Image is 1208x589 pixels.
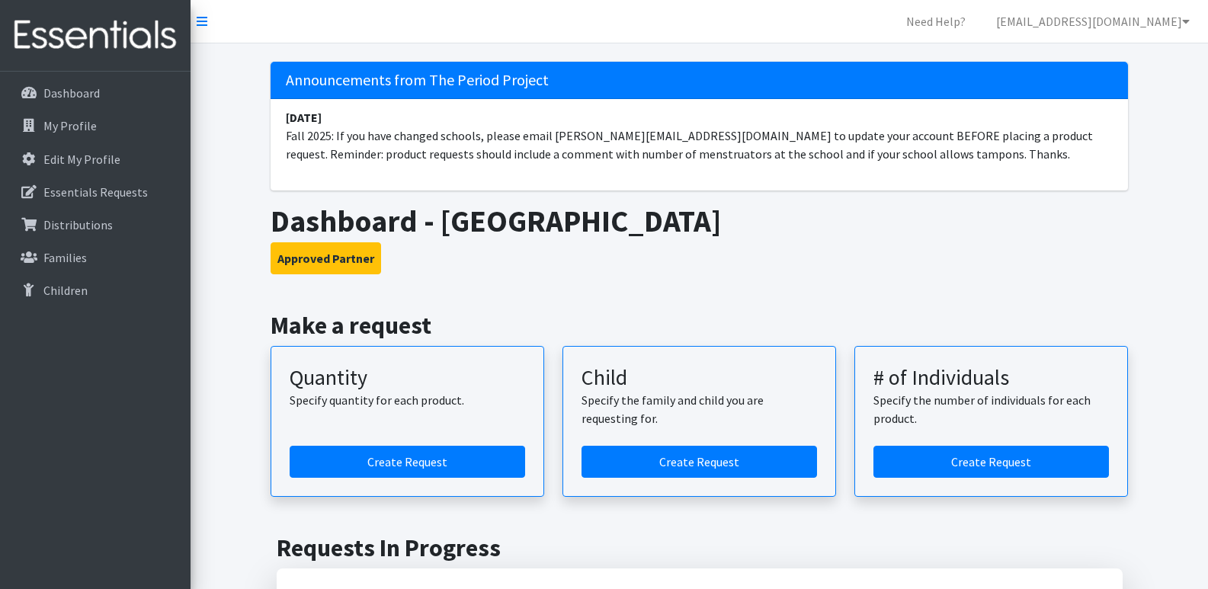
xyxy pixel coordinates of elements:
h5: Announcements from The Period Project [271,62,1128,99]
a: Need Help? [894,6,978,37]
h3: Child [582,365,817,391]
a: Distributions [6,210,184,240]
h3: # of Individuals [873,365,1109,391]
li: Fall 2025: If you have changed schools, please email [PERSON_NAME][EMAIL_ADDRESS][DOMAIN_NAME] to... [271,99,1128,172]
a: [EMAIL_ADDRESS][DOMAIN_NAME] [984,6,1202,37]
p: My Profile [43,118,97,133]
button: Approved Partner [271,242,381,274]
p: Specify the number of individuals for each product. [873,391,1109,427]
strong: [DATE] [286,110,322,125]
p: Children [43,283,88,298]
p: Specify quantity for each product. [290,391,525,409]
a: Essentials Requests [6,177,184,207]
a: Create a request by number of individuals [873,446,1109,478]
h2: Requests In Progress [277,533,1123,562]
h2: Make a request [271,311,1128,340]
p: Specify the family and child you are requesting for. [582,391,817,427]
a: Dashboard [6,78,184,108]
p: Distributions [43,217,113,232]
a: Create a request by quantity [290,446,525,478]
p: Edit My Profile [43,152,120,167]
h1: Dashboard - [GEOGRAPHIC_DATA] [271,203,1128,239]
img: HumanEssentials [6,10,184,61]
p: Dashboard [43,85,100,101]
a: My Profile [6,110,184,141]
a: Edit My Profile [6,144,184,174]
a: Create a request for a child or family [582,446,817,478]
p: Essentials Requests [43,184,148,200]
p: Families [43,250,87,265]
a: Children [6,275,184,306]
a: Families [6,242,184,273]
h3: Quantity [290,365,525,391]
